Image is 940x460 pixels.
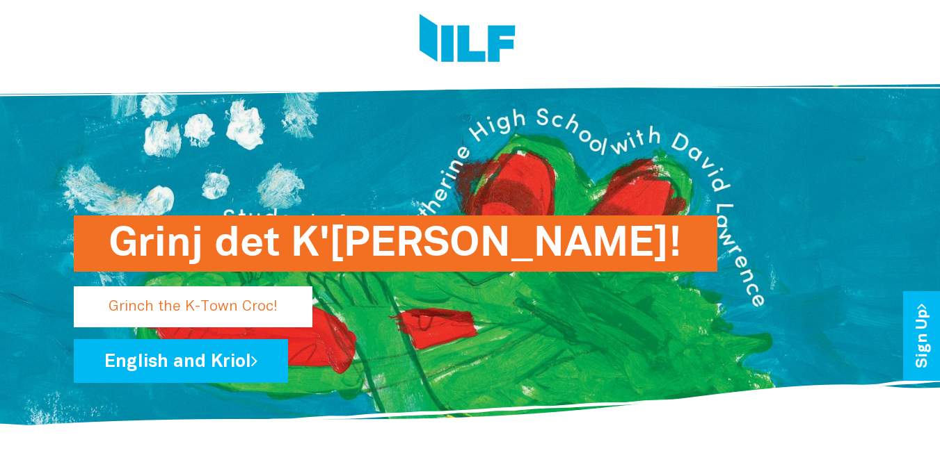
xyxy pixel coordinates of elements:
a: Grinj det K'[PERSON_NAME]! [74,294,648,306]
h1: Grinj det K'[PERSON_NAME]! [109,215,683,272]
img: Logo [420,14,516,66]
p: Grinch the K-Town Croc! [74,286,312,327]
a: English and Kriol [74,339,288,383]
